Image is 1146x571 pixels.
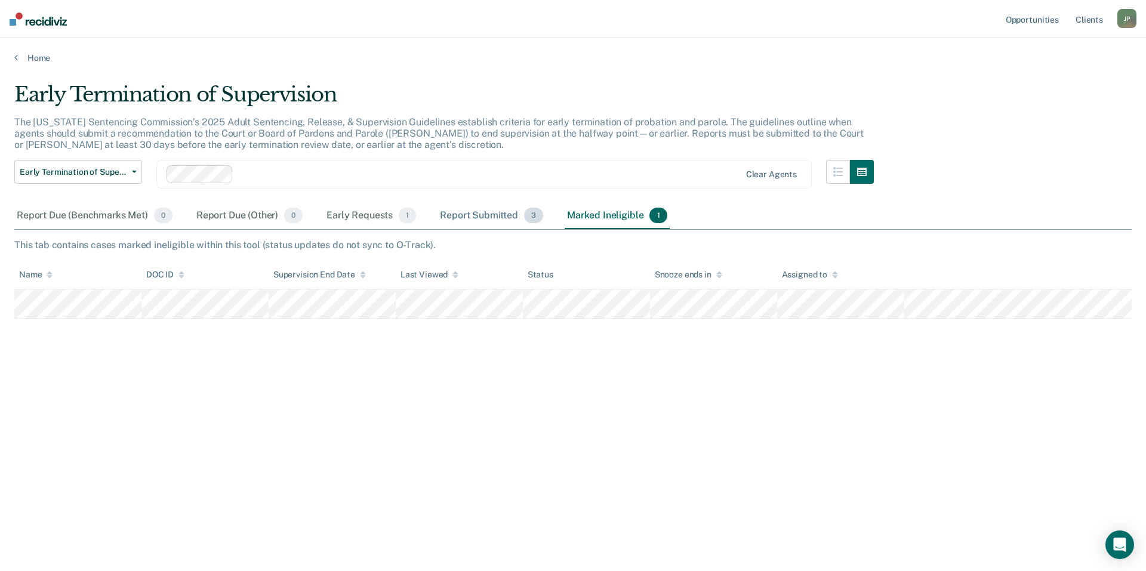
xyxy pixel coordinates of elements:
div: Clear agents [746,169,797,180]
div: Assigned to [782,270,838,280]
span: 0 [284,208,303,223]
div: J P [1117,9,1136,28]
div: Open Intercom Messenger [1105,530,1134,559]
div: This tab contains cases marked ineligible within this tool (status updates do not sync to O-Track). [14,239,1132,251]
div: Name [19,270,53,280]
span: 1 [649,208,667,223]
div: Early Requests1 [324,203,418,229]
p: The [US_STATE] Sentencing Commission’s 2025 Adult Sentencing, Release, & Supervision Guidelines e... [14,116,864,150]
div: Marked Ineligible1 [565,203,670,229]
div: DOC ID [146,270,184,280]
div: Supervision End Date [273,270,366,280]
span: 1 [399,208,416,223]
div: Last Viewed [401,270,458,280]
button: Early Termination of Supervision [14,160,142,184]
div: Report Due (Other)0 [194,203,305,229]
span: 0 [154,208,172,223]
button: JP [1117,9,1136,28]
div: Snooze ends in [655,270,722,280]
div: Report Submitted3 [438,203,546,229]
a: Home [14,53,1132,63]
div: Status [528,270,553,280]
div: Early Termination of Supervision [14,82,874,116]
div: Report Due (Benchmarks Met)0 [14,203,175,229]
img: Recidiviz [10,13,67,26]
span: 3 [524,208,543,223]
span: Early Termination of Supervision [20,167,127,177]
